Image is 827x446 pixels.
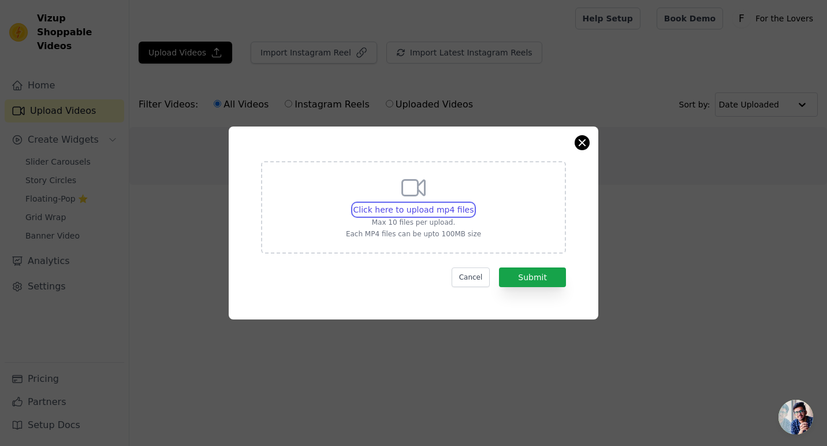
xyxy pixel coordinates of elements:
a: Open chat [778,400,813,434]
p: Each MP4 files can be upto 100MB size [346,229,481,239]
button: Close modal [575,136,589,150]
p: Max 10 files per upload. [346,218,481,227]
span: Click here to upload mp4 files [353,205,474,214]
button: Submit [499,267,566,287]
button: Cancel [452,267,490,287]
